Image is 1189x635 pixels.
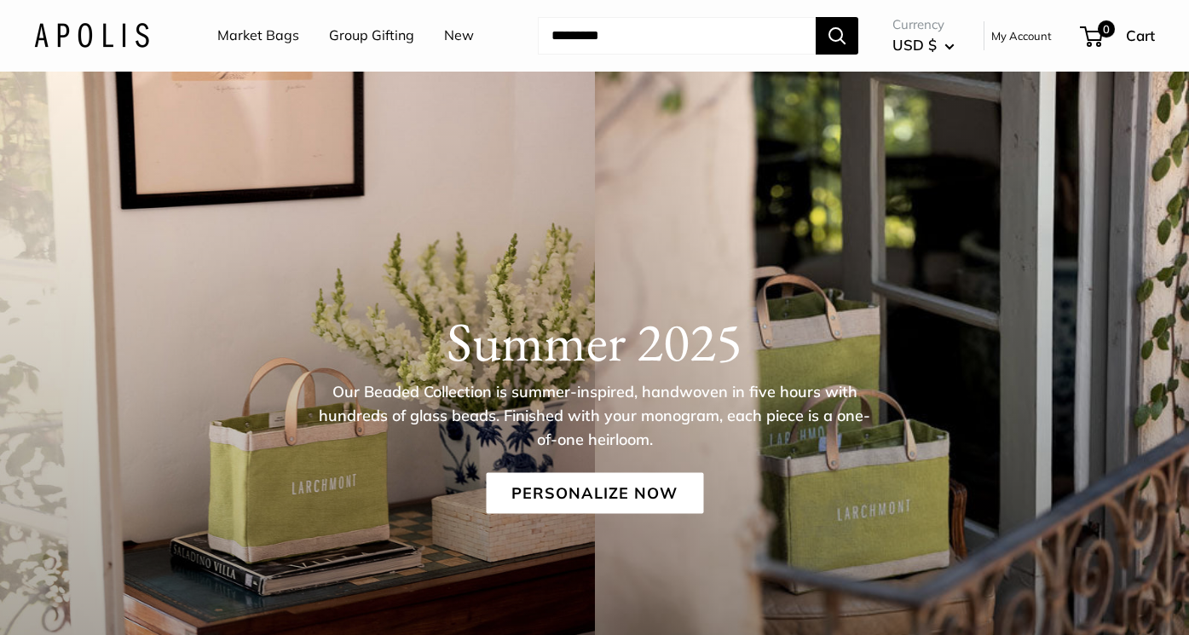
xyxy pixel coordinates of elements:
h1: Summer 2025 [34,309,1155,373]
a: My Account [991,26,1052,46]
button: Search [816,17,858,55]
button: USD $ [892,32,955,59]
a: Personalize Now [486,472,703,513]
a: Market Bags [217,23,299,49]
span: 0 [1098,20,1115,38]
span: Currency [892,13,955,37]
a: Group Gifting [329,23,414,49]
img: Apolis [34,23,149,48]
span: Cart [1126,26,1155,44]
span: USD $ [892,36,937,54]
a: 0 Cart [1082,22,1155,49]
p: Our Beaded Collection is summer-inspired, handwoven in five hours with hundreds of glass beads. F... [318,379,872,451]
a: New [444,23,474,49]
input: Search... [538,17,816,55]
